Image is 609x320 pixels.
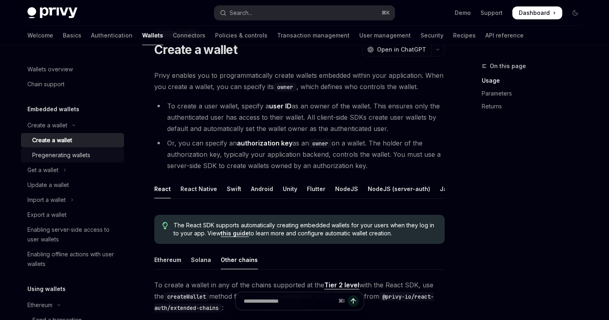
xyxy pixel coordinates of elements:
li: To create a user wallet, specify a as an owner of the wallet. This ensures only the authenticated... [154,100,445,134]
h5: Embedded wallets [27,104,79,114]
a: Chain support [21,77,124,91]
svg: Tip [162,222,168,229]
div: Ethereum [27,300,52,310]
a: Wallets overview [21,62,124,77]
button: Toggle Get a wallet section [21,163,124,177]
div: Android [251,179,273,198]
a: Returns [482,100,588,113]
div: Swift [227,179,241,198]
div: React [154,179,171,198]
a: Enabling offline actions with user wallets [21,247,124,271]
div: Create a wallet [32,135,72,145]
strong: user ID [269,102,292,110]
img: dark logo [27,7,77,19]
div: Import a wallet [27,195,66,205]
a: Recipes [453,26,476,45]
div: NodeJS [335,179,358,198]
span: On this page [490,61,526,71]
h5: Using wallets [27,284,66,294]
div: NodeJS (server-auth) [368,179,430,198]
a: Usage [482,74,588,87]
div: Export a wallet [27,210,66,220]
a: API reference [485,26,524,45]
a: Connectors [173,26,205,45]
a: Security [420,26,443,45]
a: Policies & controls [215,26,267,45]
a: Dashboard [512,6,562,19]
div: Enabling server-side access to user wallets [27,225,119,244]
div: Enabling offline actions with user wallets [27,249,119,269]
a: Support [481,9,503,17]
span: Dashboard [519,9,550,17]
div: Update a wallet [27,180,69,190]
div: Get a wallet [27,165,58,175]
div: Ethereum [154,250,181,269]
button: Open search [214,6,395,20]
div: Java [440,179,454,198]
a: Welcome [27,26,53,45]
a: Enabling server-side access to user wallets [21,222,124,247]
a: Pregenerating wallets [21,148,124,162]
div: Solana [191,250,211,269]
a: Demo [455,9,471,17]
div: Search... [230,8,252,18]
button: Toggle Ethereum section [21,298,124,312]
h1: Create a wallet [154,42,237,57]
a: User management [359,26,411,45]
code: owner [274,83,296,91]
button: Send message [348,295,359,307]
div: Chain support [27,79,64,89]
a: Create a wallet [21,133,124,148]
button: Toggle Import a wallet section [21,193,124,207]
strong: authorization key [237,139,292,147]
div: Other chains [221,250,258,269]
div: React Native [180,179,217,198]
div: Wallets overview [27,64,73,74]
button: Toggle Create a wallet section [21,118,124,133]
a: this guide [221,230,249,237]
div: Flutter [307,179,325,198]
button: Open in ChatGPT [362,43,431,56]
div: Pregenerating wallets [32,150,90,160]
code: owner [309,139,331,148]
a: Tier 2 level [324,281,359,289]
span: The React SDK supports automatically creating embedded wallets for your users when they log in to... [174,221,437,237]
input: Ask a question... [244,292,335,310]
li: Or, you can specify an as an on a wallet. The holder of the authorization key, typically your app... [154,137,445,171]
a: Parameters [482,87,588,100]
span: To create a wallet in any of the chains supported at the with the React SDK, use the method from ... [154,279,445,313]
span: Open in ChatGPT [377,46,426,54]
a: Authentication [91,26,133,45]
a: Export a wallet [21,208,124,222]
span: Privy enables you to programmatically create wallets embedded within your application. When you c... [154,70,445,92]
div: Create a wallet [27,121,67,130]
a: Basics [63,26,81,45]
span: ⌘ K [381,10,390,16]
a: Transaction management [277,26,350,45]
a: Update a wallet [21,178,124,192]
a: Wallets [142,26,163,45]
button: Toggle dark mode [569,6,582,19]
div: Unity [283,179,297,198]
